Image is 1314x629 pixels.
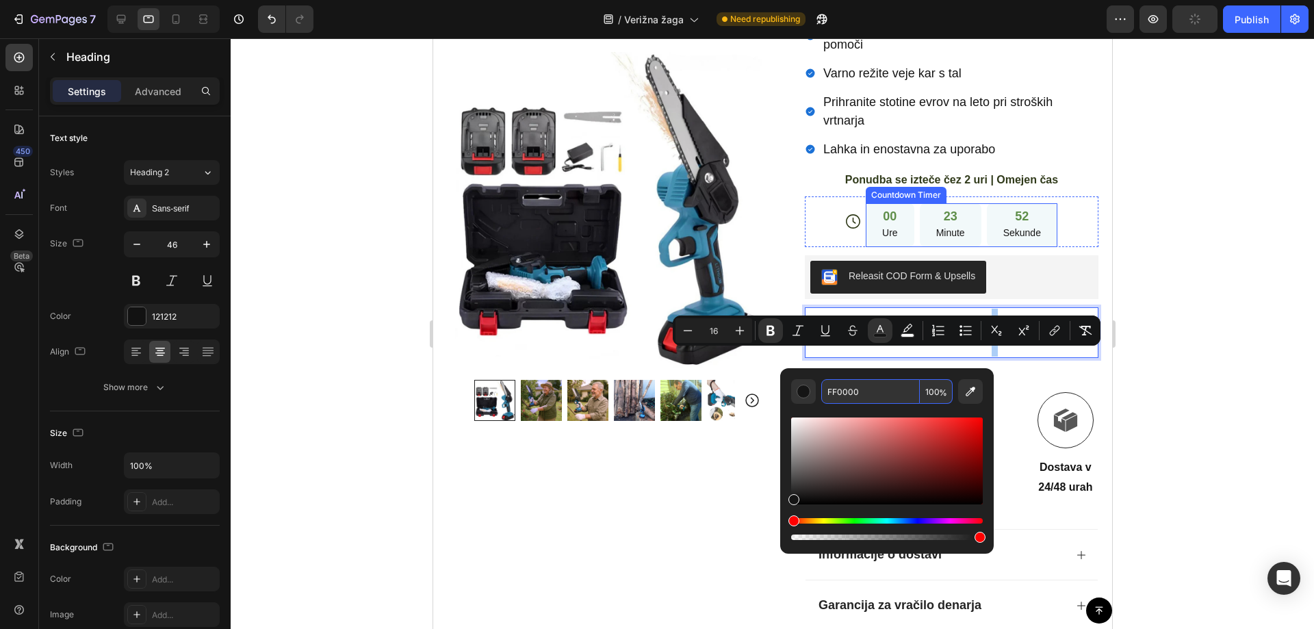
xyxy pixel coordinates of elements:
p: Settings [68,84,106,99]
span: Verižna žaga [624,12,684,27]
div: 23 [503,170,532,186]
iframe: Design area [433,38,1112,629]
div: Open Intercom Messenger [1267,562,1300,595]
strong: Informacije o dostavi [385,509,508,523]
div: Padding [50,496,81,508]
strong: Dostava v 24/48 urah [605,423,659,454]
span: % [939,385,947,400]
div: Publish [1235,12,1269,27]
img: CKKYs5695_ICEAE=.webp [388,231,404,247]
div: 450 [13,146,33,157]
div: Add... [152,496,216,509]
div: Styles [50,166,74,179]
div: Size [50,424,86,443]
p: Ure [449,186,465,203]
p: Advanced [135,84,181,99]
div: Font [50,202,67,214]
div: Color [50,573,71,585]
strong: NA ZALOGI JE SAMO ŠE 8 KOSOV! [426,292,611,303]
div: Undo/Redo [258,5,313,33]
span: Heading 2 [130,166,169,179]
p: Sekunde [570,186,608,203]
button: Show more [50,375,220,400]
div: Background [50,539,116,557]
button: Heading 2 [124,160,220,185]
span: Need republishing [730,13,800,25]
button: Releasit COD Form & Upsells [377,222,553,255]
strong: 90-dnevna garancija [491,423,545,454]
div: 121212 [152,311,216,323]
input: Auto [125,453,219,478]
strong: premium dostava [381,423,428,454]
div: Show more [103,381,167,394]
p: Minute [503,186,532,203]
div: Editor contextual toolbar [673,316,1100,346]
input: E.g FFFFFF [821,379,920,404]
button: 7 [5,5,102,33]
h2: Rich Text Editor. Editing area: main [372,269,665,320]
div: Color [50,310,71,322]
button: Publish [1223,5,1280,33]
div: Size [50,235,86,253]
div: Releasit COD Form & Upsells [415,231,542,245]
div: Sans-serif [152,203,216,215]
div: Beta [10,251,33,261]
span: / [618,12,621,27]
div: Add... [152,574,216,586]
div: Countdown Timer [435,151,511,163]
div: 52 [570,170,608,186]
div: Add... [152,609,216,621]
p: 7 [90,11,96,27]
div: 00 [449,170,465,186]
div: Text style [50,132,88,144]
div: Width [50,459,73,472]
div: Hue [791,518,983,524]
div: Image [50,608,74,621]
p: Heading [66,49,214,65]
div: Align [50,343,88,361]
